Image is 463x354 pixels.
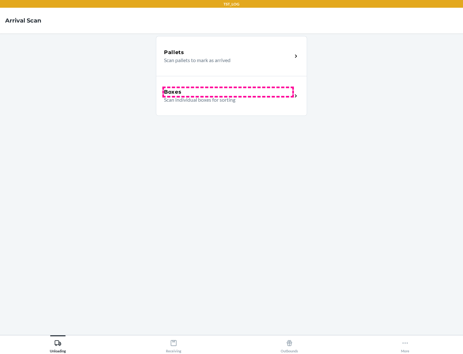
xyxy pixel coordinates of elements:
[164,88,182,96] h5: Boxes
[401,337,409,353] div: More
[347,335,463,353] button: More
[156,36,307,76] a: PalletsScan pallets to mark as arrived
[50,337,66,353] div: Unloading
[5,16,41,25] h4: Arrival Scan
[166,337,181,353] div: Receiving
[164,96,287,104] p: Scan individual boxes for sorting
[232,335,347,353] button: Outbounds
[116,335,232,353] button: Receiving
[156,76,307,116] a: BoxesScan individual boxes for sorting
[164,49,184,56] h5: Pallets
[164,56,287,64] p: Scan pallets to mark as arrived
[223,1,240,7] p: TST_LOG
[281,337,298,353] div: Outbounds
